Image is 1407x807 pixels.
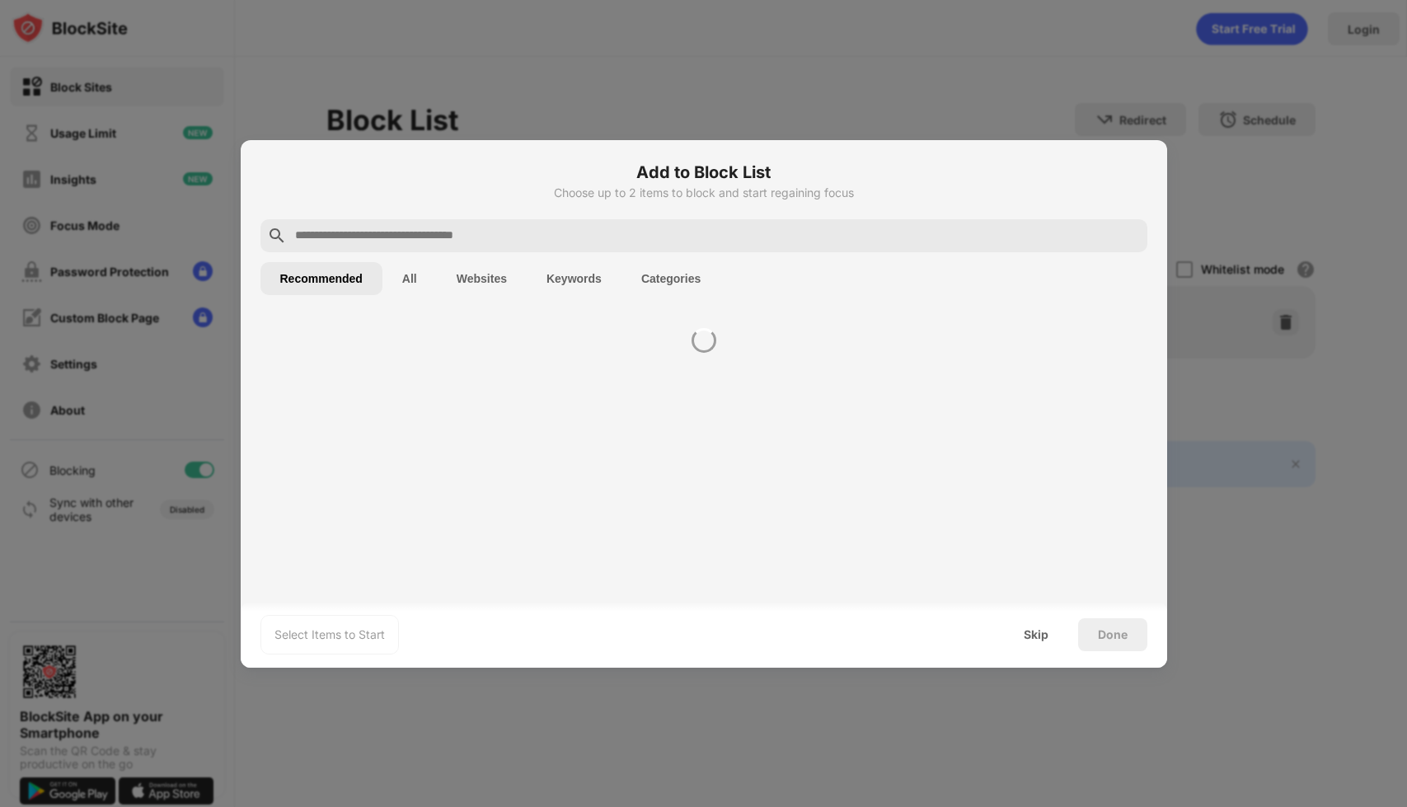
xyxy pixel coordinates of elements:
[260,160,1147,185] h6: Add to Block List
[267,226,287,246] img: search.svg
[260,262,382,295] button: Recommended
[274,626,385,643] div: Select Items to Start
[527,262,621,295] button: Keywords
[437,262,527,295] button: Websites
[382,262,437,295] button: All
[1098,628,1128,641] div: Done
[1024,628,1048,641] div: Skip
[621,262,720,295] button: Categories
[260,186,1147,199] div: Choose up to 2 items to block and start regaining focus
